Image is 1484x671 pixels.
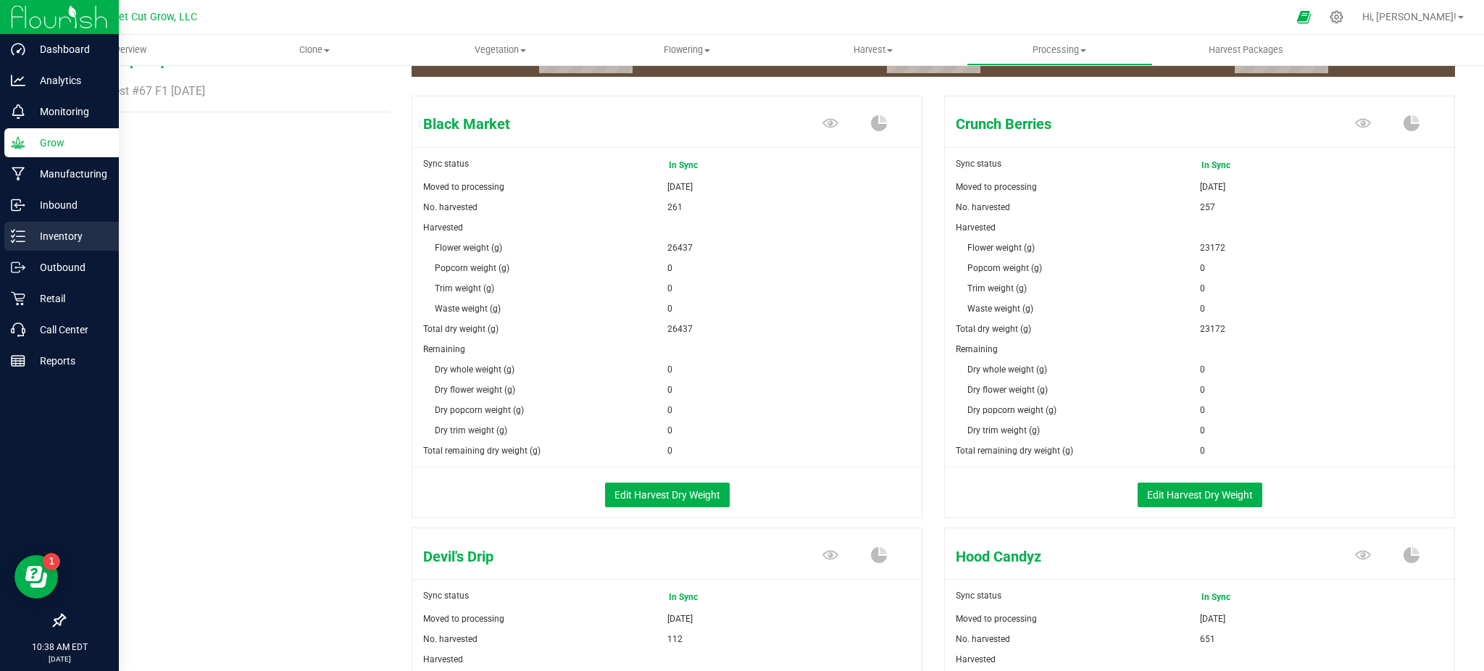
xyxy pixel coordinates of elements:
[956,344,998,354] span: Remaining
[594,43,779,57] span: Flowering
[11,322,25,337] inline-svg: Call Center
[956,446,1073,456] span: Total remaining dry weight (g)
[423,654,463,664] span: Harvested
[423,202,478,212] span: No. harvested
[667,154,728,177] span: In Sync
[1200,278,1205,299] span: 0
[956,159,1001,169] span: Sync status
[435,364,514,375] span: Dry whole weight (g)
[435,304,501,314] span: Waste weight (g)
[667,359,672,380] span: 0
[1200,420,1205,441] span: 0
[11,73,25,88] inline-svg: Analytics
[1200,299,1205,319] span: 0
[669,587,727,607] span: In Sync
[1200,380,1205,400] span: 0
[967,304,1033,314] span: Waste weight (g)
[99,11,197,23] span: Sweet Cut Grow, LLC
[945,546,1285,567] span: Hood Candyz
[7,654,112,664] p: [DATE]
[423,182,504,192] span: Moved to processing
[956,591,1001,601] span: Sync status
[1200,154,1261,177] span: In Sync
[35,35,221,65] a: Overview
[423,614,504,624] span: Moved to processing
[435,243,502,253] span: Flower weight (g)
[1201,155,1259,175] span: In Sync
[667,400,672,420] span: 0
[423,344,465,354] span: Remaining
[11,167,25,181] inline-svg: Manufacturing
[7,641,112,654] p: 10:38 AM EDT
[1201,587,1259,607] span: In Sync
[967,385,1048,395] span: Dry flower weight (g)
[1200,238,1225,258] span: 23172
[967,364,1047,375] span: Dry whole weight (g)
[25,352,112,370] p: Reports
[222,43,407,57] span: Clone
[90,43,166,57] span: Overview
[1200,441,1205,461] span: 0
[435,405,524,415] span: Dry popcorn weight (g)
[1200,609,1225,629] span: [DATE]
[25,165,112,183] p: Manufacturing
[11,291,25,306] inline-svg: Retail
[11,354,25,368] inline-svg: Reports
[412,113,752,135] span: Black Market
[967,35,1153,65] a: Processing
[667,299,672,319] span: 0
[781,43,966,57] span: Harvest
[667,197,683,217] span: 261
[956,222,996,233] span: Harvested
[25,228,112,245] p: Inventory
[1288,3,1320,31] span: Open Ecommerce Menu
[25,259,112,276] p: Outbound
[1200,258,1205,278] span: 0
[780,35,967,65] a: Harvest
[1200,319,1225,339] span: 23172
[667,609,693,629] span: [DATE]
[667,420,672,441] span: 0
[25,196,112,214] p: Inbound
[90,84,205,98] span: Harvest #67 F1 [DATE]
[423,324,499,334] span: Total dry weight (g)
[667,629,683,649] span: 112
[423,159,469,169] span: Sync status
[11,198,25,212] inline-svg: Inbound
[412,546,752,567] span: Devil's Drip
[1138,483,1262,507] button: Edit Harvest Dry Weight
[25,41,112,58] p: Dashboard
[14,555,58,599] iframe: Resource center
[423,446,541,456] span: Total remaining dry weight (g)
[1362,11,1456,22] span: Hi, [PERSON_NAME]!
[667,238,693,258] span: 26437
[956,324,1031,334] span: Total dry weight (g)
[967,283,1027,293] span: Trim weight (g)
[667,441,672,461] span: 0
[1200,197,1215,217] span: 257
[25,321,112,338] p: Call Center
[1153,35,1339,65] a: Harvest Packages
[1200,359,1205,380] span: 0
[423,591,469,601] span: Sync status
[423,634,478,644] span: No. harvested
[605,483,730,507] button: Edit Harvest Dry Weight
[967,263,1042,273] span: Popcorn weight (g)
[11,229,25,243] inline-svg: Inventory
[956,614,1037,624] span: Moved to processing
[11,104,25,119] inline-svg: Monitoring
[11,260,25,275] inline-svg: Outbound
[43,553,60,570] iframe: Resource center unread badge
[11,136,25,150] inline-svg: Grow
[667,258,672,278] span: 0
[667,177,693,197] span: [DATE]
[1200,177,1225,197] span: [DATE]
[667,380,672,400] span: 0
[967,405,1056,415] span: Dry popcorn weight (g)
[956,202,1010,212] span: No. harvested
[1200,629,1215,649] span: 651
[1200,585,1261,609] span: In Sync
[221,35,407,65] a: Clone
[435,263,509,273] span: Popcorn weight (g)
